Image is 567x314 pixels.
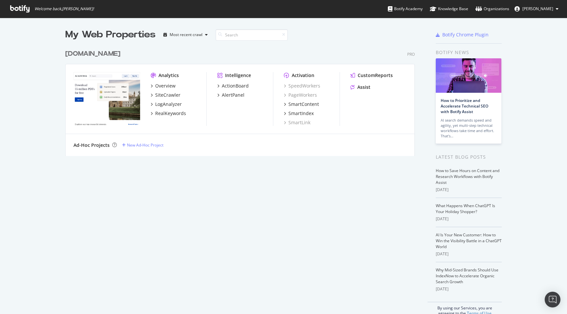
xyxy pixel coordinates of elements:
[442,31,489,38] div: Botify Chrome Plugin
[225,72,251,79] div: Intelligence
[127,142,163,148] div: New Ad-Hoc Project
[217,83,249,89] a: ActionBoard
[73,72,140,125] img: academia.edu
[284,101,319,108] a: SmartContent
[436,31,489,38] a: Botify Chrome Plugin
[436,267,498,285] a: Why Mid-Sized Brands Should Use IndexNow to Accelerate Organic Search Growth
[65,28,156,41] div: My Web Properties
[357,84,370,90] div: Assist
[358,72,393,79] div: CustomReports
[436,58,501,93] img: How to Prioritize and Accelerate Technical SEO with Botify Assist
[216,29,288,41] input: Search
[350,72,393,79] a: CustomReports
[65,41,420,156] div: grid
[475,6,509,12] div: Organizations
[151,92,180,98] a: SiteCrawler
[509,4,564,14] button: [PERSON_NAME]
[65,49,123,59] a: [DOMAIN_NAME]
[436,251,502,257] div: [DATE]
[217,92,244,98] a: AlertPanel
[436,216,502,222] div: [DATE]
[284,83,320,89] a: SpeedWorkers
[222,83,249,89] div: ActionBoard
[436,49,502,56] div: Botify news
[65,49,120,59] div: [DOMAIN_NAME]
[288,101,319,108] div: SmartContent
[407,51,415,57] div: Pro
[284,92,317,98] a: PageWorkers
[430,6,468,12] div: Knowledge Base
[170,33,202,37] div: Most recent crawl
[158,72,179,79] div: Analytics
[151,83,176,89] a: Overview
[288,110,314,117] div: SmartIndex
[34,6,94,11] span: Welcome back, [PERSON_NAME] !
[155,101,182,108] div: LogAnalyzer
[436,286,502,292] div: [DATE]
[122,142,163,148] a: New Ad-Hoc Project
[292,72,314,79] div: Activation
[73,142,110,148] div: Ad-Hoc Projects
[436,232,502,249] a: AI Is Your New Customer: How to Win the Visibility Battle in a ChatGPT World
[222,92,244,98] div: AlertPanel
[545,292,560,307] div: Open Intercom Messenger
[522,6,553,11] span: Daniel Chen
[388,6,423,12] div: Botify Academy
[155,110,186,117] div: RealKeywords
[436,168,499,185] a: How to Save Hours on Content and Research Workflows with Botify Assist
[284,110,314,117] a: SmartIndex
[151,110,186,117] a: RealKeywords
[436,187,502,193] div: [DATE]
[436,153,502,161] div: Latest Blog Posts
[151,101,182,108] a: LogAnalyzer
[436,203,495,214] a: What Happens When ChatGPT Is Your Holiday Shopper?
[155,92,180,98] div: SiteCrawler
[155,83,176,89] div: Overview
[441,118,496,139] div: AI search demands speed and agility, yet multi-step technical workflows take time and effort. Tha...
[161,29,210,40] button: Most recent crawl
[284,119,310,126] a: SmartLink
[441,98,488,114] a: How to Prioritize and Accelerate Technical SEO with Botify Assist
[350,84,370,90] a: Assist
